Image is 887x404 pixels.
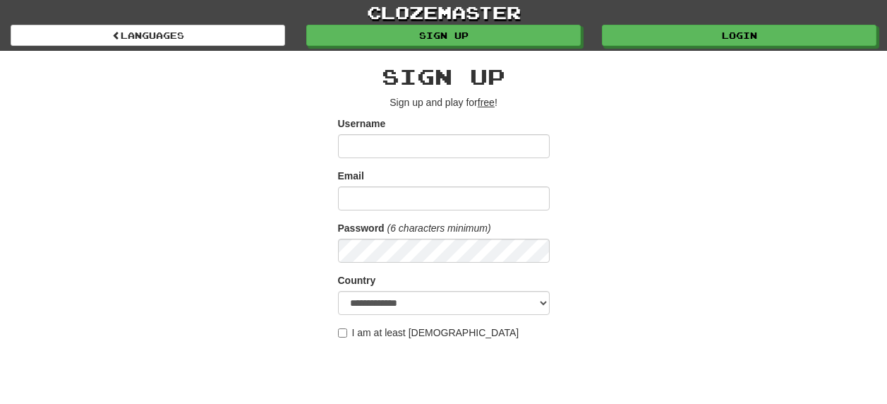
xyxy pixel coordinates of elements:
[11,25,285,46] a: Languages
[387,222,491,234] em: (6 characters minimum)
[338,95,550,109] p: Sign up and play for !
[338,221,385,235] label: Password
[338,273,376,287] label: Country
[306,25,581,46] a: Sign up
[338,347,553,402] iframe: reCAPTCHA
[338,65,550,88] h2: Sign up
[478,97,495,108] u: free
[338,117,386,131] label: Username
[338,328,347,338] input: I am at least [DEMOGRAPHIC_DATA]
[602,25,876,46] a: Login
[338,326,519,340] label: I am at least [DEMOGRAPHIC_DATA]
[338,169,364,183] label: Email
